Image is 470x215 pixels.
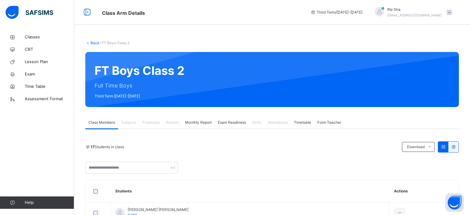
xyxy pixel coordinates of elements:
[252,120,261,125] span: Skills
[369,7,455,18] div: IfteSha
[25,200,74,206] span: Help
[142,120,160,125] span: Projection
[91,41,100,45] a: Back
[445,193,464,212] button: Open asap
[387,13,442,17] span: [EMAIL_ADDRESS][DOMAIN_NAME]
[407,144,425,150] span: Download
[25,84,74,90] span: Time Table
[185,120,212,125] span: Monthly Report
[294,120,311,125] span: Timetable
[6,6,53,19] img: safsims
[25,46,74,53] span: CBT
[91,144,124,150] span: Students in class
[128,207,188,213] span: [PERSON_NAME] [PERSON_NAME]
[218,120,246,125] span: Exam Readiness
[311,10,362,15] span: session/term information
[91,144,95,149] b: 17
[25,96,74,102] span: Assessment Format
[25,34,74,40] span: Classes
[100,41,129,45] span: / FT Boys Class 2
[111,180,389,203] th: Students
[121,120,136,125] span: Subjects
[268,120,288,125] span: Attendance
[25,71,74,77] span: Exam
[389,180,459,203] th: Actions
[387,7,442,12] span: Ifte Sha
[166,120,179,125] span: Results
[102,10,145,16] span: Class Arm Details
[88,120,115,125] span: Class Members
[317,120,341,125] span: Form Teacher
[25,59,74,65] span: Lesson Plan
